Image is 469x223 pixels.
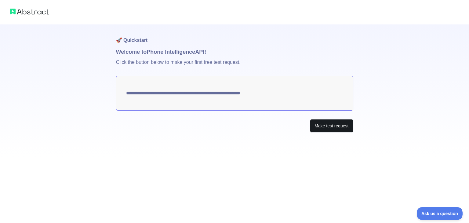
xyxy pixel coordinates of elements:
[116,48,353,56] h1: Welcome to Phone Intelligence API!
[116,56,353,76] p: Click the button below to make your first free test request.
[417,207,463,220] iframe: Toggle Customer Support
[310,119,353,133] button: Make test request
[10,7,49,16] img: Abstract logo
[116,24,353,48] h1: 🚀 Quickstart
